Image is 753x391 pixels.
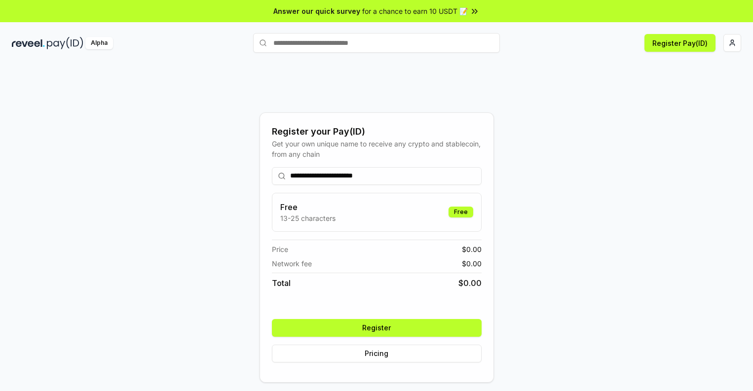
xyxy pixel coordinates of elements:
[458,277,482,289] span: $ 0.00
[272,258,312,269] span: Network fee
[449,207,473,217] div: Free
[644,34,715,52] button: Register Pay(ID)
[85,37,113,49] div: Alpha
[272,244,288,254] span: Price
[272,139,482,159] div: Get your own unique name to receive any crypto and stablecoin, from any chain
[462,244,482,254] span: $ 0.00
[272,277,291,289] span: Total
[272,319,482,337] button: Register
[280,213,336,223] p: 13-25 characters
[272,345,482,362] button: Pricing
[12,37,45,49] img: reveel_dark
[272,125,482,139] div: Register your Pay(ID)
[47,37,83,49] img: pay_id
[362,6,468,16] span: for a chance to earn 10 USDT 📝
[280,201,336,213] h3: Free
[462,258,482,269] span: $ 0.00
[273,6,360,16] span: Answer our quick survey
